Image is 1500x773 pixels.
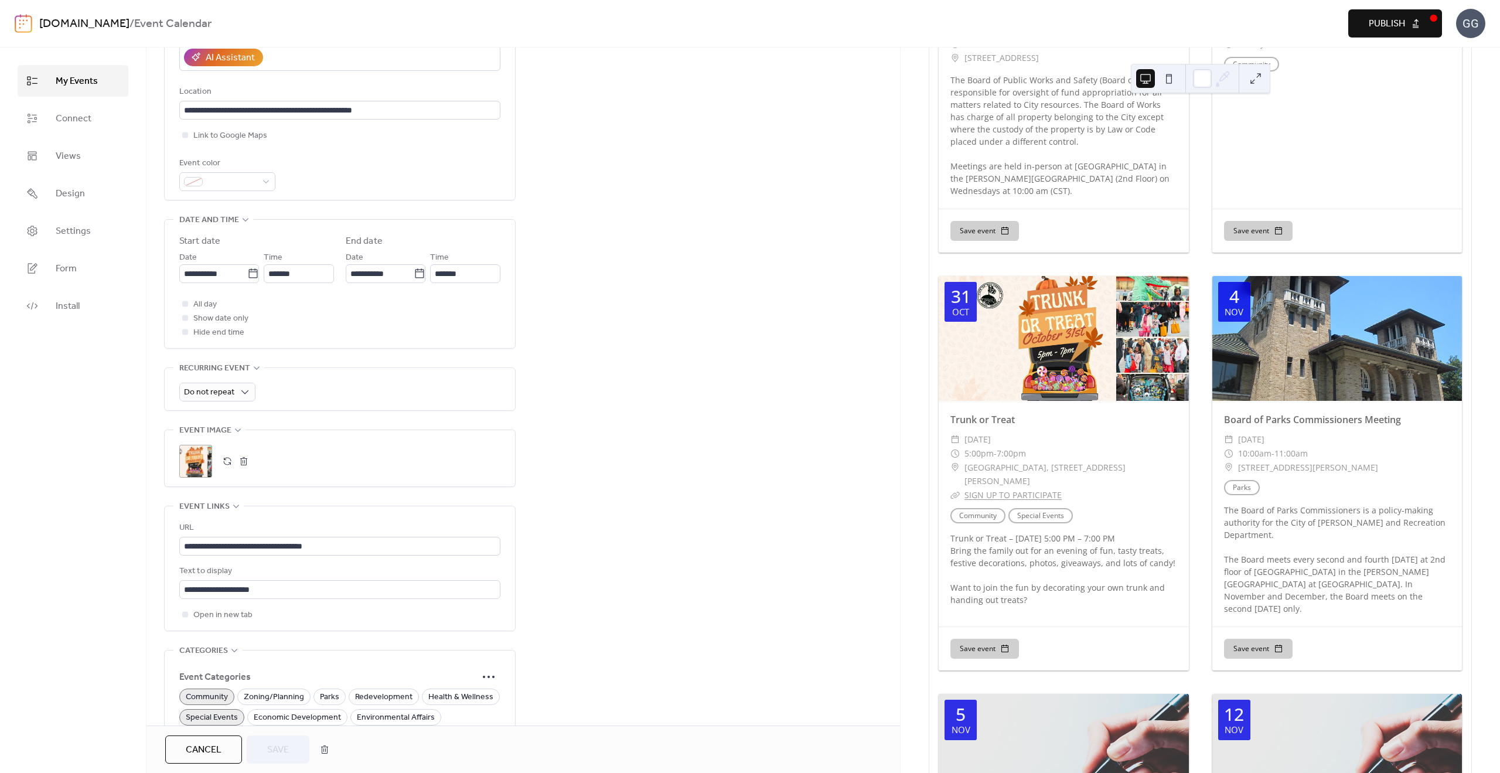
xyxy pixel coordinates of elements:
[320,690,339,704] span: Parks
[129,13,134,35] b: /
[1225,726,1243,734] div: Nov
[939,74,1189,197] div: The Board of Public Works and Safety (Board of Works) is responsible for oversight of fund approp...
[951,288,971,305] div: 31
[179,564,498,578] div: Text to display
[18,65,128,97] a: My Events
[346,234,383,248] div: End date
[1348,9,1442,38] button: Publish
[1238,433,1264,447] span: [DATE]
[950,639,1019,659] button: Save event
[1271,447,1274,461] span: -
[56,262,77,276] span: Form
[1212,413,1462,427] div: Board of Parks Commissioners Meeting ​
[964,489,1062,500] a: SIGN UP TO PARTICIPATE
[355,690,412,704] span: Redevelopment
[179,644,228,658] span: Categories
[179,500,230,514] span: Event links
[950,488,960,502] div: ​
[179,362,250,376] span: Recurring event
[952,726,970,734] div: Nov
[56,74,98,88] span: My Events
[939,532,1189,606] div: Trunk or Treat – [DATE] 5:00 PM – 7:00 PM Bring the family out for an evening of fun, tasty treat...
[964,461,1177,489] span: [GEOGRAPHIC_DATA], [STREET_ADDRESS][PERSON_NAME]
[244,690,304,704] span: Zoning/Planning
[179,670,477,685] span: Event Categories
[18,253,128,284] a: Form
[1224,706,1244,723] div: 12
[952,308,969,316] div: Oct
[254,711,341,725] span: Economic Development
[179,521,498,535] div: URL
[1224,639,1293,659] button: Save event
[964,51,1039,65] span: [STREET_ADDRESS]
[1238,461,1378,475] span: [STREET_ADDRESS][PERSON_NAME]
[56,149,81,164] span: Views
[1224,221,1293,241] button: Save event
[206,51,255,65] div: AI Assistant
[964,447,994,461] span: 5:00pm
[950,433,960,447] div: ​
[1212,504,1462,615] div: The Board of Parks Commissioners is a policy-making authority for the City of [PERSON_NAME] and R...
[1225,308,1243,316] div: Nov
[179,445,212,478] div: ;
[1224,461,1233,475] div: ​
[56,224,91,239] span: Settings
[179,424,231,438] span: Event image
[346,251,363,265] span: Date
[18,140,128,172] a: Views
[184,384,234,400] span: Do not repeat
[165,735,242,764] button: Cancel
[179,234,220,248] div: Start date
[56,112,91,126] span: Connect
[950,447,960,461] div: ​
[1456,9,1485,38] div: GG
[193,298,217,312] span: All day
[186,711,238,725] span: Special Events
[950,221,1019,241] button: Save event
[18,103,128,134] a: Connect
[193,326,244,340] span: Hide end time
[357,711,435,725] span: Environmental Affairs
[1224,447,1233,461] div: ​
[1274,447,1308,461] span: 11:00am
[1224,433,1233,447] div: ​
[186,743,221,757] span: Cancel
[134,13,212,35] b: Event Calendar
[179,251,197,265] span: Date
[956,706,966,723] div: 5
[39,13,129,35] a: [DOMAIN_NAME]
[56,299,80,314] span: Install
[950,413,1015,426] a: Trunk or Treat
[964,433,991,447] span: [DATE]
[15,14,32,33] img: logo
[1229,288,1239,305] div: 4
[950,51,960,65] div: ​
[18,178,128,209] a: Design
[179,85,498,99] div: Location
[184,49,263,66] button: AI Assistant
[193,129,267,143] span: Link to Google Maps
[950,461,960,475] div: ​
[18,290,128,322] a: Install
[994,447,997,461] span: -
[193,312,248,326] span: Show date only
[997,447,1026,461] span: 7:00pm
[56,187,85,201] span: Design
[179,213,239,227] span: Date and time
[1369,17,1405,31] span: Publish
[193,608,253,622] span: Open in new tab
[18,215,128,247] a: Settings
[1238,447,1271,461] span: 10:00am
[264,251,282,265] span: Time
[186,690,228,704] span: Community
[428,690,493,704] span: Health & Wellness
[179,156,273,171] div: Event color
[430,251,449,265] span: Time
